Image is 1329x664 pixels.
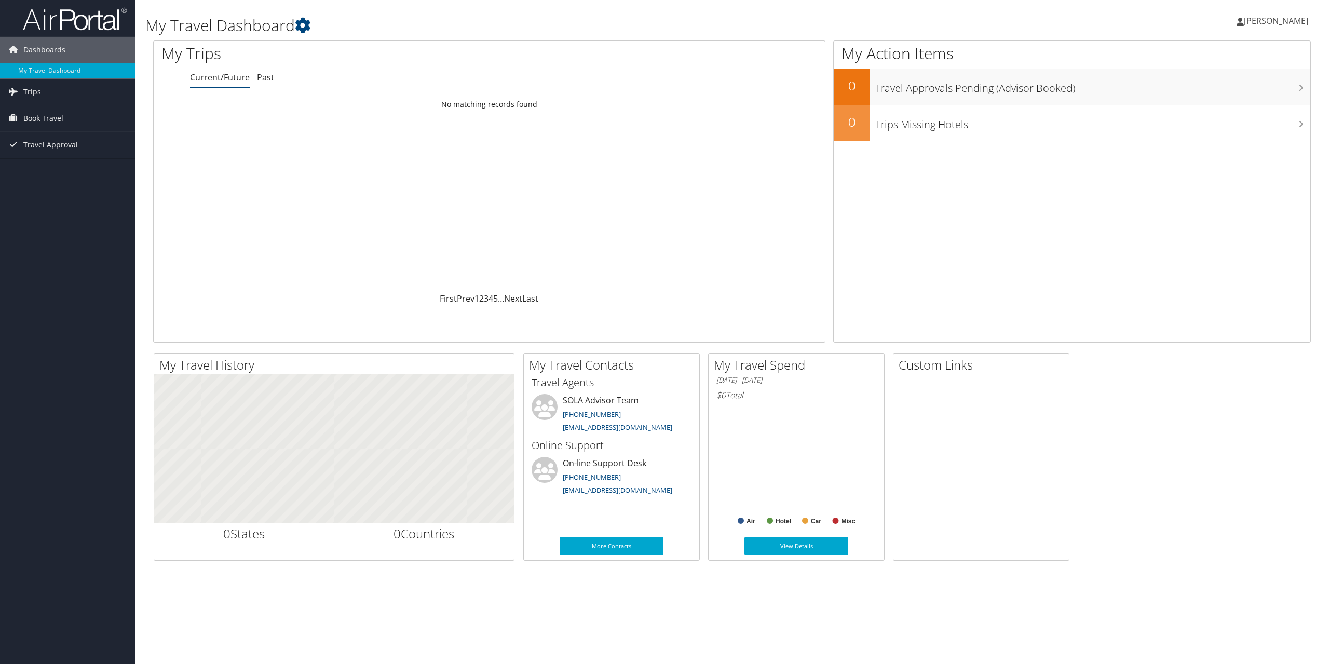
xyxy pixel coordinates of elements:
[834,69,1310,105] a: 0Travel Approvals Pending (Advisor Booked)
[479,293,484,304] a: 2
[747,518,755,525] text: Air
[714,356,884,374] h2: My Travel Spend
[223,525,230,542] span: 0
[498,293,504,304] span: …
[716,389,726,401] span: $0
[875,76,1310,96] h3: Travel Approvals Pending (Advisor Booked)
[162,525,327,543] h2: States
[504,293,522,304] a: Next
[23,105,63,131] span: Book Travel
[457,293,474,304] a: Prev
[23,132,78,158] span: Travel Approval
[716,389,876,401] h6: Total
[526,394,697,437] li: SOLA Advisor Team
[532,438,691,453] h3: Online Support
[154,95,825,114] td: No matching records found
[563,410,621,419] a: [PHONE_NUMBER]
[484,293,489,304] a: 3
[190,72,250,83] a: Current/Future
[493,293,498,304] a: 5
[159,356,514,374] h2: My Travel History
[811,518,821,525] text: Car
[716,375,876,385] h6: [DATE] - [DATE]
[1237,5,1319,36] a: [PERSON_NAME]
[526,457,697,499] li: On-line Support Desk
[842,518,856,525] text: Misc
[899,356,1069,374] h2: Custom Links
[23,37,65,63] span: Dashboards
[489,293,493,304] a: 4
[834,105,1310,141] a: 0Trips Missing Hotels
[563,423,672,432] a: [EMAIL_ADDRESS][DOMAIN_NAME]
[776,518,791,525] text: Hotel
[342,525,507,543] h2: Countries
[529,356,699,374] h2: My Travel Contacts
[161,43,537,64] h1: My Trips
[532,375,691,390] h3: Travel Agents
[834,43,1310,64] h1: My Action Items
[560,537,663,555] a: More Contacts
[440,293,457,304] a: First
[1244,15,1308,26] span: [PERSON_NAME]
[23,79,41,105] span: Trips
[522,293,538,304] a: Last
[474,293,479,304] a: 1
[744,537,848,555] a: View Details
[563,472,621,482] a: [PHONE_NUMBER]
[145,15,928,36] h1: My Travel Dashboard
[834,77,870,94] h2: 0
[394,525,401,542] span: 0
[563,485,672,495] a: [EMAIL_ADDRESS][DOMAIN_NAME]
[257,72,274,83] a: Past
[834,113,870,131] h2: 0
[23,7,127,31] img: airportal-logo.png
[875,112,1310,132] h3: Trips Missing Hotels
